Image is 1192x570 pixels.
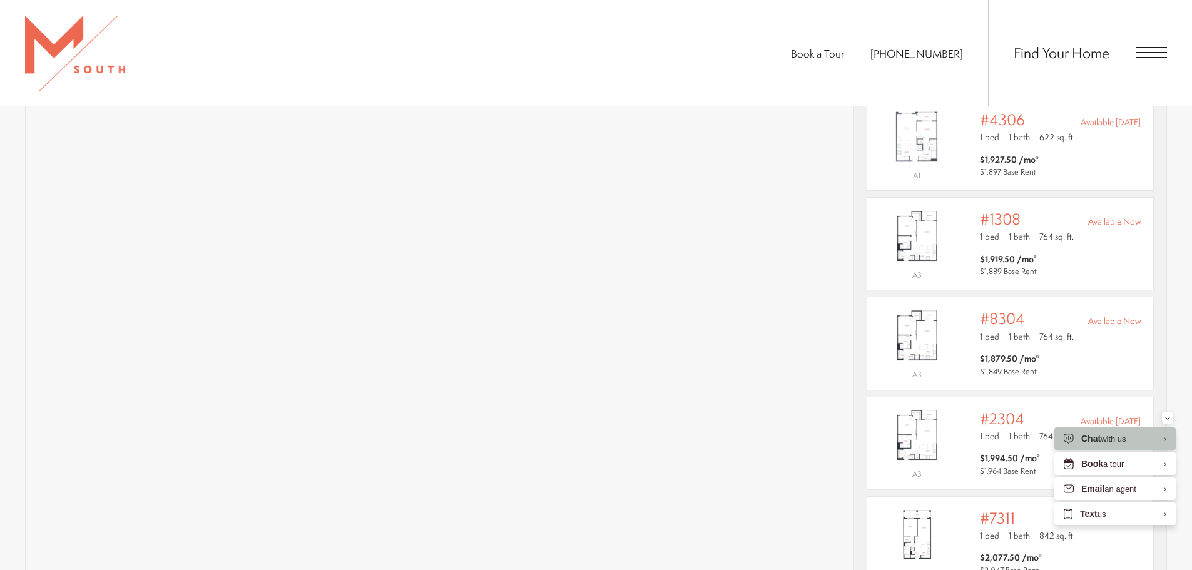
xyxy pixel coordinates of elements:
a: Book a Tour [791,46,844,61]
a: Find Your Home [1014,43,1109,63]
span: $1,964 Base Rent [980,466,1036,476]
img: #7311 - 1 bedroom floor plan layout with 1 bathroom and 842 square feet [867,504,967,566]
span: A3 [912,469,922,479]
span: 1 bath [1009,430,1030,442]
span: $1,994.50 /mo* [980,452,1040,464]
span: A3 [912,270,922,280]
span: 1 bed [980,529,999,542]
span: 764 sq. ft. [1039,230,1074,243]
a: View #4306 [867,98,1154,191]
span: 1 bed [980,330,999,343]
span: 1 bed [980,230,999,243]
span: A1 [913,170,920,181]
span: Available [DATE] [1081,116,1141,128]
span: $1,927.50 /mo* [980,153,1039,166]
button: Open Menu [1136,47,1167,58]
span: #4306 [980,111,1025,128]
span: $1,897 Base Rent [980,166,1036,177]
span: 1 bath [1009,529,1030,542]
span: 764 sq. ft. [1039,430,1074,442]
span: [PHONE_NUMBER] [870,46,963,61]
span: #2304 [980,410,1024,427]
img: #4306 - 1 bedroom floor plan layout with 1 bathroom and 622 square feet [867,105,967,168]
img: MSouth [25,16,125,91]
span: #8304 [980,310,1025,327]
span: $1,879.50 /mo* [980,352,1039,365]
span: #1308 [980,210,1021,228]
span: 1 bed [980,131,999,143]
span: 1 bath [1009,330,1030,343]
img: #2304 - 1 bedroom floor plan layout with 1 bathroom and 764 square feet [867,404,967,466]
span: $2,077.50 /mo* [980,551,1042,564]
span: 842 sq. ft. [1039,529,1075,542]
span: $1,849 Base Rent [980,366,1037,377]
a: Call Us at 813-570-8014 [870,46,963,61]
span: #7311 [980,509,1015,527]
a: View #8304 [867,297,1154,390]
span: 764 sq. ft. [1039,330,1074,343]
a: View #1308 [867,197,1154,290]
span: Available [DATE] [1081,415,1141,427]
a: View #2304 [867,397,1154,490]
span: $1,919.50 /mo* [980,253,1037,265]
span: 1 bath [1009,131,1030,143]
span: $1,889 Base Rent [980,266,1037,277]
span: Available Now [1088,315,1141,327]
span: A3 [912,369,922,380]
img: #1308 - 1 bedroom floor plan layout with 1 bathroom and 764 square feet [867,205,967,267]
span: Available Now [1088,215,1141,228]
span: 1 bed [980,430,999,442]
span: 1 bath [1009,230,1030,243]
span: 622 sq. ft. [1039,131,1075,143]
img: #8304 - 1 bedroom floor plan layout with 1 bathroom and 764 square feet [867,304,967,367]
